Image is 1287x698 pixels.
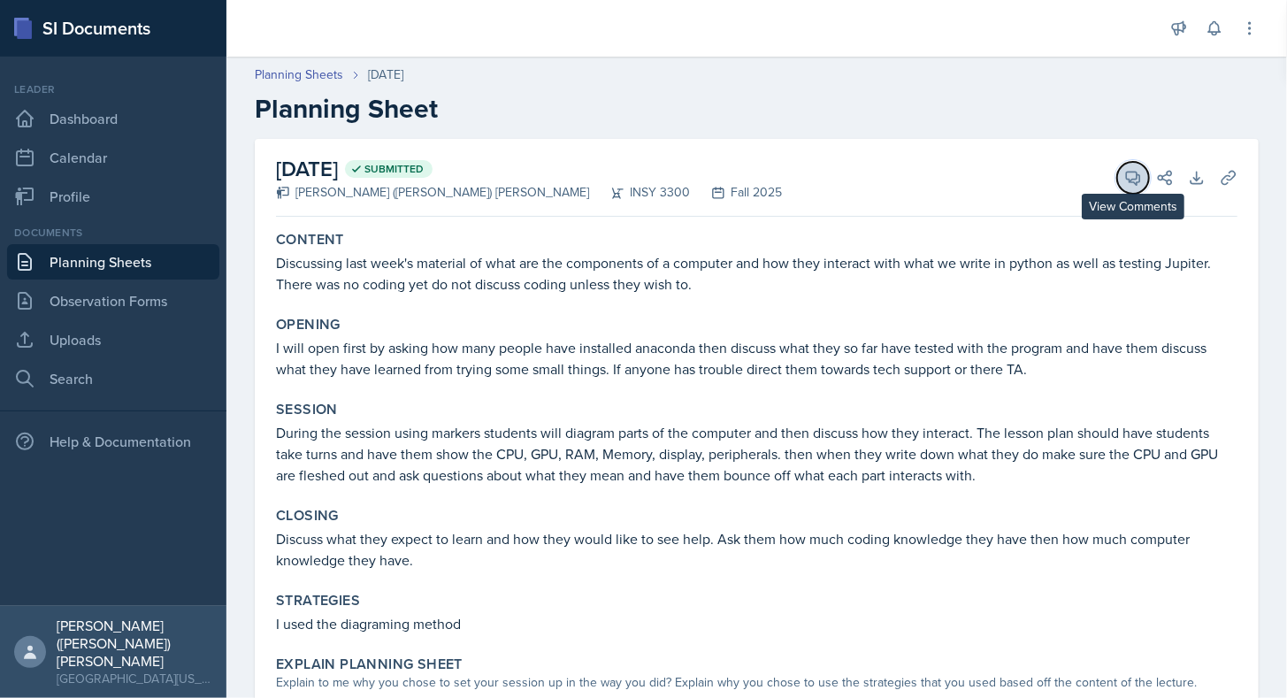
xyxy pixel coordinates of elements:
[368,65,403,84] div: [DATE]
[276,507,339,525] label: Closing
[57,617,212,670] div: [PERSON_NAME] ([PERSON_NAME]) [PERSON_NAME]
[276,673,1237,692] div: Explain to me why you chose to set your session up in the way you did? Explain why you chose to u...
[255,65,343,84] a: Planning Sheets
[364,162,424,176] span: Submitted
[276,592,360,610] label: Strategies
[7,424,219,459] div: Help & Documentation
[255,93,1259,125] h2: Planning Sheet
[7,101,219,136] a: Dashboard
[276,613,1237,634] p: I used the diagraming method
[7,179,219,214] a: Profile
[7,140,219,175] a: Calendar
[276,153,782,185] h2: [DATE]
[7,361,219,396] a: Search
[690,183,782,202] div: Fall 2025
[7,322,219,357] a: Uploads
[276,422,1237,486] p: During the session using markers students will diagram parts of the computer and then discuss how...
[276,401,338,418] label: Session
[57,670,212,687] div: [GEOGRAPHIC_DATA][US_STATE]
[7,244,219,280] a: Planning Sheets
[7,81,219,97] div: Leader
[7,283,219,318] a: Observation Forms
[276,316,341,334] label: Opening
[1117,162,1149,194] button: View Comments
[276,528,1237,571] p: Discuss what they expect to learn and how they would like to see help. Ask them how much coding k...
[276,183,589,202] div: [PERSON_NAME] ([PERSON_NAME]) [PERSON_NAME]
[589,183,690,202] div: INSY 3300
[7,225,219,241] div: Documents
[276,337,1237,380] p: I will open first by asking how many people have installed anaconda then discuss what they so far...
[276,252,1237,295] p: Discussing last week's material of what are the components of a computer and how they interact wi...
[276,231,344,249] label: Content
[276,656,463,673] label: Explain Planning Sheet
